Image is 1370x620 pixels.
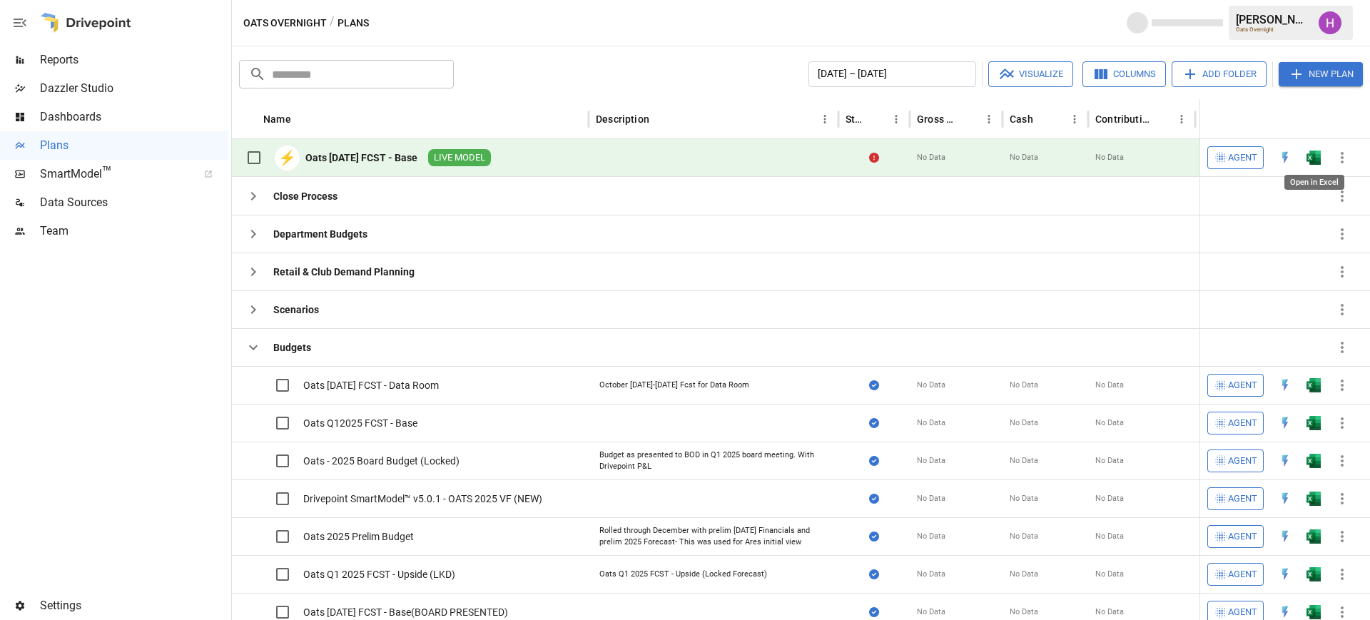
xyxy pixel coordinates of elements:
[303,492,542,506] div: Drivepoint SmartModel™ v5.0.1 - OATS 2025 VF (NEW)
[1152,109,1172,129] button: Sort
[599,525,828,547] div: Rolled through December with prelim [DATE] Financials and prelim 2025 Forecast- This was used for...
[1010,113,1033,125] div: Cash
[40,194,228,211] span: Data Sources
[917,152,945,163] span: No Data
[1207,449,1264,472] button: Agent
[1095,531,1124,542] span: No Data
[869,492,879,506] div: Sync complete
[1306,454,1321,468] div: Open in Excel
[599,569,767,580] div: Oats Q1 2025 FCST - Upside (Locked Forecast)
[1010,493,1038,504] span: No Data
[1010,380,1038,391] span: No Data
[1207,412,1264,434] button: Agent
[1278,454,1292,468] img: quick-edit-flash.b8aec18c.svg
[1279,62,1363,86] button: New Plan
[1095,455,1124,467] span: No Data
[886,109,906,129] button: Status column menu
[1306,567,1321,581] img: excel-icon.76473adf.svg
[1010,152,1038,163] span: No Data
[1306,416,1321,430] div: Open in Excel
[1278,567,1292,581] img: quick-edit-flash.b8aec18c.svg
[263,113,291,125] div: Name
[1306,492,1321,506] img: excel-icon.76473adf.svg
[959,109,979,129] button: Sort
[596,113,649,125] div: Description
[1228,453,1257,469] span: Agent
[102,163,112,181] span: ™
[869,454,879,468] div: Sync complete
[1336,109,1356,129] button: Sort
[330,14,335,32] div: /
[273,227,367,241] div: Department Budgets
[869,567,879,581] div: Sync complete
[303,454,460,468] div: Oats - 2025 Board Budget (Locked)
[1082,61,1166,87] button: Columns
[1010,417,1038,429] span: No Data
[428,151,491,165] span: LIVE MODEL
[869,378,879,392] div: Sync complete
[1306,378,1321,392] img: excel-icon.76473adf.svg
[651,109,671,129] button: Sort
[599,380,749,391] div: October [DATE]-[DATE] Fcst for Data Room
[1207,563,1264,586] button: Agent
[1065,109,1085,129] button: Cash column menu
[1228,566,1257,583] span: Agent
[303,529,414,544] div: Oats 2025 Prelim Budget
[303,378,439,392] div: Oats [DATE] FCST - Data Room
[1278,605,1292,619] img: quick-edit-flash.b8aec18c.svg
[1228,415,1257,432] span: Agent
[1095,493,1124,504] span: No Data
[917,113,958,125] div: Gross Margin
[273,340,311,355] div: Budgets
[1319,11,1341,34] img: Harry Antonio
[40,597,228,614] span: Settings
[1306,151,1321,165] img: excel-icon.76473adf.svg
[917,380,945,391] span: No Data
[1095,569,1124,580] span: No Data
[293,109,313,129] button: Sort
[1278,492,1292,506] img: quick-edit-flash.b8aec18c.svg
[1207,146,1264,169] button: Agent
[1278,454,1292,468] div: Open in Quick Edit
[1035,109,1055,129] button: Sort
[988,61,1073,87] button: Visualize
[866,109,886,129] button: Sort
[1207,374,1264,397] button: Agent
[917,493,945,504] span: No Data
[1228,377,1257,394] span: Agent
[979,109,999,129] button: Gross Margin column menu
[815,109,835,129] button: Description column menu
[273,189,338,203] div: Close Process
[869,529,879,544] div: Sync complete
[1236,13,1310,26] div: [PERSON_NAME]
[275,146,300,171] div: ⚡
[1306,605,1321,619] div: Open in Excel
[305,151,417,165] div: Oats [DATE] FCST - Base
[1278,378,1292,392] div: Open in Quick Edit
[1278,567,1292,581] div: Open in Quick Edit
[1095,152,1124,163] span: No Data
[1010,531,1038,542] span: No Data
[1207,525,1264,548] button: Agent
[1010,569,1038,580] span: No Data
[1306,151,1321,165] div: Open in Excel
[1306,378,1321,392] div: Open in Excel
[303,416,417,430] div: Oats Q12025 FCST - Base
[1278,416,1292,430] img: quick-edit-flash.b8aec18c.svg
[40,51,228,68] span: Reports
[1278,378,1292,392] img: quick-edit-flash.b8aec18c.svg
[303,605,508,619] div: Oats [DATE] FCST - Base(BOARD PRESENTED)
[40,80,228,97] span: Dazzler Studio
[303,567,455,581] div: Oats Q1 2025 FCST - Upside (LKD)
[1278,151,1292,165] img: quick-edit-flash.b8aec18c.svg
[1306,567,1321,581] div: Open in Excel
[808,61,976,87] button: [DATE] – [DATE]
[1278,492,1292,506] div: Open in Quick Edit
[1236,26,1310,33] div: Oats Overnight
[243,14,327,32] button: Oats Overnight
[1228,150,1257,166] span: Agent
[1010,455,1038,467] span: No Data
[1172,61,1267,87] button: Add Folder
[869,605,879,619] div: Sync complete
